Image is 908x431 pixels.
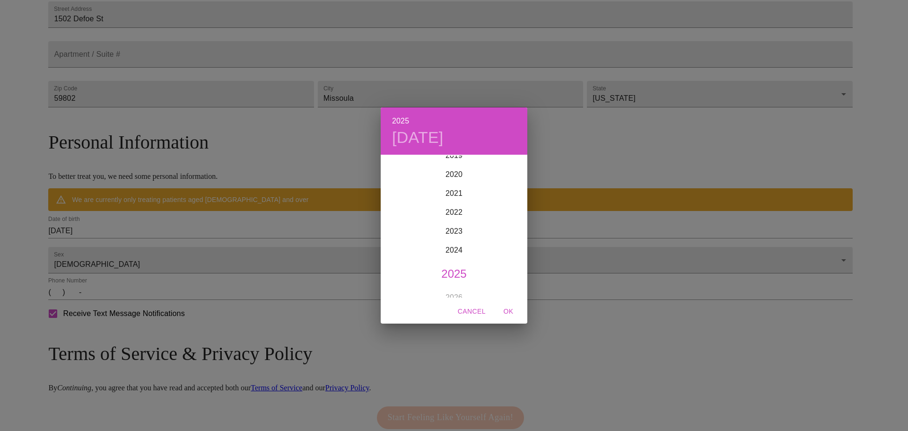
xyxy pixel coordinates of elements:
span: Cancel [458,306,486,317]
div: 2021 [381,184,527,203]
button: 2025 [392,114,409,128]
div: 2025 [381,264,527,283]
button: Cancel [454,303,489,320]
span: OK [497,306,520,317]
div: 2023 [381,222,527,241]
div: 2024 [381,241,527,260]
div: 2019 [381,146,527,165]
div: 2020 [381,165,527,184]
div: 2022 [381,203,527,222]
button: OK [493,303,524,320]
button: [DATE] [392,128,444,148]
